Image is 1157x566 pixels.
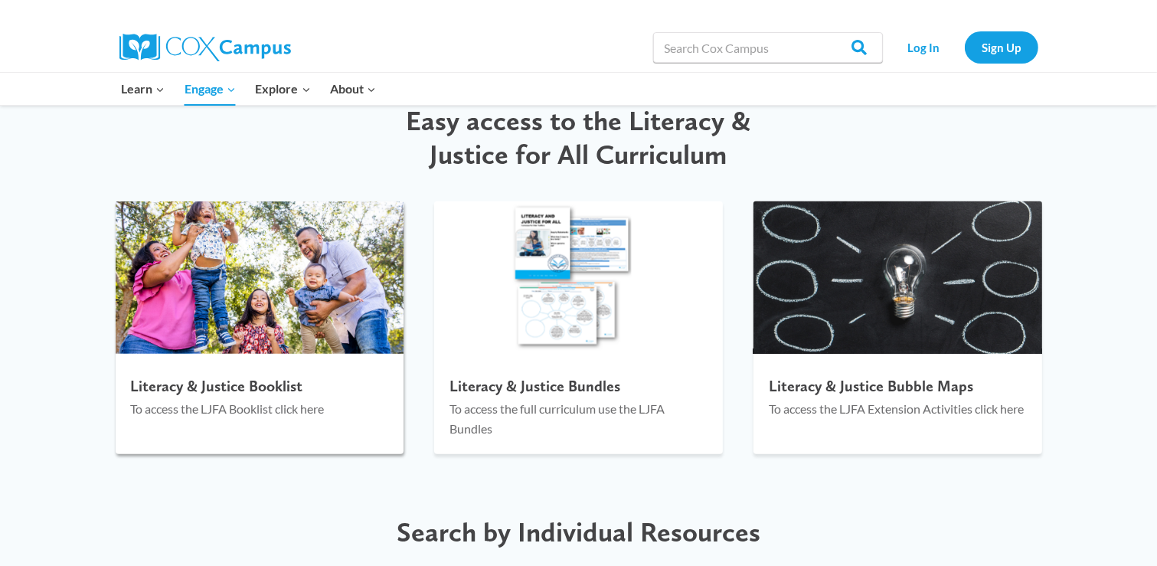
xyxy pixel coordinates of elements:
[746,198,1048,358] img: MicrosoftTeams-image-16-1-1024x623.png
[116,201,404,454] a: Literacy & Justice Booklist To access the LJFA Booklist click here
[116,201,404,355] img: spanish-talk-read-play-family.jpg
[653,32,883,63] input: Search Cox Campus
[175,73,246,105] button: Child menu of Engage
[449,399,708,438] p: To access the full curriculum use the LJFA Bundles
[769,377,1027,395] h4: Literacy & Justice Bubble Maps
[449,377,708,395] h4: Literacy & Justice Bundles
[965,31,1038,63] a: Sign Up
[112,73,386,105] nav: Primary Navigation
[131,399,389,419] p: To access the LJFA Booklist click here
[320,73,386,105] button: Child menu of About
[753,201,1042,454] a: Literacy & Justice Bubble Maps To access the LJFA Extension Activities click here
[427,198,730,358] img: LJFA_Bundle-1-1.png
[891,31,957,63] a: Log In
[434,201,723,454] a: Literacy & Justice Bundles To access the full curriculum use the LJFA Bundles
[407,104,751,170] span: Easy access to the Literacy & Justice for All Curriculum
[891,31,1038,63] nav: Secondary Navigation
[246,73,321,105] button: Child menu of Explore
[131,377,389,395] h4: Literacy & Justice Booklist
[769,399,1027,419] p: To access the LJFA Extension Activities click here
[112,73,175,105] button: Child menu of Learn
[119,34,291,61] img: Cox Campus
[397,515,760,548] span: Search by Individual Resources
